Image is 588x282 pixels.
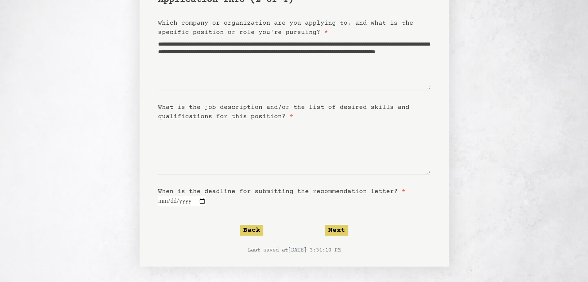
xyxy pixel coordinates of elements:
[240,225,263,236] button: Back
[325,225,348,236] button: Next
[158,188,406,195] label: When is the deadline for submitting the recommendation letter?
[158,104,409,120] label: What is the job description and/or the list of desired skills and qualifications for this position?
[158,20,413,36] label: Which company or organization are you applying to, and what is the specific position or role you'...
[158,246,430,254] p: Last saved at [DATE] 3:34:10 PM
